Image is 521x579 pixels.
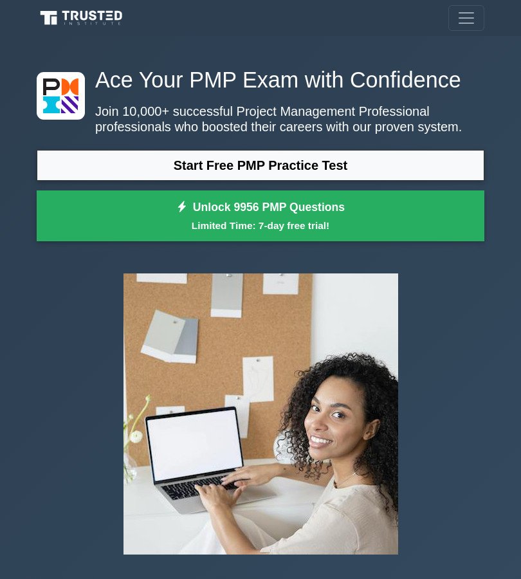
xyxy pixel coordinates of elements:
[53,218,468,233] small: Limited Time: 7-day free trial!
[448,5,484,31] button: Toggle navigation
[37,104,484,134] p: Join 10,000+ successful Project Management Professional professionals who boosted their careers w...
[37,190,484,242] a: Unlock 9956 PMP QuestionsLimited Time: 7-day free trial!
[37,150,484,181] a: Start Free PMP Practice Test
[37,67,484,93] h1: Ace Your PMP Exam with Confidence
